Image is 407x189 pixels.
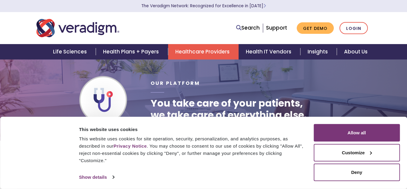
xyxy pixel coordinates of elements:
[141,3,266,9] a: The Veradigm Network: Recognized for Excellence in [DATE]Learn More
[79,126,307,133] div: This website uses cookies
[337,44,375,59] a: About Us
[114,143,147,149] a: Privacy Notice
[239,44,300,59] a: Health IT Vendors
[300,44,337,59] a: Insights
[151,80,200,87] span: Our Platform
[96,44,168,59] a: Health Plans + Payers
[36,18,119,38] img: Veradigm logo
[263,3,266,9] span: Learn More
[151,98,307,121] h1: You take care of your patients, we take care of everything else.
[314,164,400,181] button: Deny
[79,135,307,164] div: This website uses cookies for site operation, security, personalization, and analytics purposes, ...
[46,44,96,59] a: Life Sciences
[79,173,114,182] a: Show details
[314,124,400,142] button: Allow all
[168,44,239,59] a: Healthcare Providers
[340,22,368,34] a: Login
[266,24,287,31] a: Support
[314,144,400,161] button: Customize
[236,24,260,32] a: Search
[297,22,334,34] a: Get Demo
